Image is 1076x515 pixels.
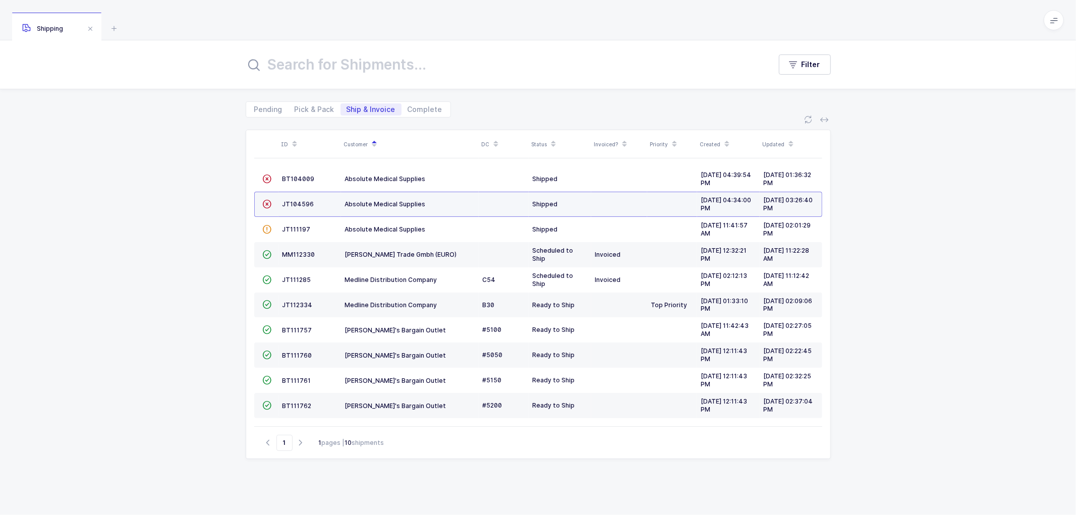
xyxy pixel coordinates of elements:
span: Ship & Invoice [347,106,395,113]
div: Updated [763,136,819,153]
span:  [263,175,272,183]
div: Invoiced? [594,136,644,153]
span: [PERSON_NAME]'s Bargain Outlet [345,377,446,384]
b: 1 [319,439,322,446]
span: Complete [408,106,442,113]
span: Filter [802,60,820,70]
span: [PERSON_NAME]'s Bargain Outlet [345,326,446,334]
span: JT104596 [282,200,314,208]
div: Priority [650,136,694,153]
span: B30 [483,301,495,309]
span: [DATE] 02:01:29 PM [764,221,811,237]
span: Absolute Medical Supplies [345,225,426,233]
span: Scheduled to Ship [533,272,574,288]
span: #5100 [483,326,502,333]
span: #5050 [483,351,503,359]
span: [DATE] 12:32:21 PM [701,247,747,262]
div: DC [482,136,526,153]
span: Absolute Medical Supplies [345,200,426,208]
span: [PERSON_NAME]'s Bargain Outlet [345,352,446,359]
div: Status [532,136,588,153]
span: Shipped [533,175,558,183]
span: Absolute Medical Supplies [345,175,426,183]
span: [DATE] 12:11:43 PM [701,372,748,388]
span: BT104009 [282,175,315,183]
span: Ready to Ship [533,301,575,309]
span: [DATE] 11:42:43 AM [701,322,749,337]
span: [PERSON_NAME]'s Bargain Outlet [345,402,446,410]
span: [DATE] 01:33:10 PM [701,297,749,313]
span:  [263,251,272,258]
span: [DATE] 01:36:32 PM [764,171,812,187]
div: pages | shipments [319,438,384,447]
span: [PERSON_NAME] Trade Gmbh (EURO) [345,251,457,258]
span: Ready to Ship [533,326,575,333]
span: [DATE] 12:11:43 PM [701,347,748,363]
div: Customer [344,136,476,153]
span: Medline Distribution Company [345,301,437,309]
span: [DATE] 11:22:28 AM [764,247,810,262]
span:  [263,301,272,308]
span: Shipped [533,200,558,208]
span: [DATE] 12:11:43 PM [701,397,748,413]
span: Medline Distribution Company [345,276,437,283]
span: BT111762 [282,402,312,410]
b: 10 [345,439,352,446]
div: Invoiced [595,276,643,284]
span: BT111761 [282,377,311,384]
span: Pending [254,106,282,113]
span: C54 [483,276,496,283]
span:  [263,200,272,208]
span: [DATE] 02:32:25 PM [764,372,812,388]
span:  [263,225,272,233]
span: [DATE] 11:12:42 AM [764,272,810,288]
button: Filter [779,54,831,75]
span:  [263,351,272,359]
span: JT111285 [282,276,311,283]
span: [DATE] 04:34:00 PM [701,196,752,212]
span:  [263,276,272,283]
div: ID [281,136,338,153]
span: [DATE] 02:12:13 PM [701,272,748,288]
span:  [263,326,272,333]
span: Shipped [533,225,558,233]
span: Go to [276,435,293,451]
span: BT111757 [282,326,312,334]
div: Created [700,136,757,153]
span:  [263,376,272,384]
span: [DATE] 11:41:57 AM [701,221,748,237]
span: Pick & Pack [295,106,334,113]
span: Shipping [22,25,63,32]
span: [DATE] 04:39:54 PM [701,171,752,187]
span: Ready to Ship [533,376,575,384]
span: [DATE] 02:09:06 PM [764,297,813,313]
span: JT111197 [282,225,311,233]
span: Scheduled to Ship [533,247,574,262]
span: [DATE] 02:37:04 PM [764,397,813,413]
input: Search for Shipments... [246,52,759,77]
span: BT111760 [282,352,312,359]
span: [DATE] 03:26:40 PM [764,196,813,212]
span: Ready to Ship [533,351,575,359]
span:  [263,402,272,409]
span: Ready to Ship [533,402,575,409]
span: #5150 [483,376,502,384]
div: Invoiced [595,251,643,259]
span: [DATE] 02:27:05 PM [764,322,812,337]
span: MM112330 [282,251,315,258]
span: Top Priority [651,301,688,309]
span: [DATE] 02:22:45 PM [764,347,812,363]
span: JT112334 [282,301,313,309]
span: #5200 [483,402,502,409]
